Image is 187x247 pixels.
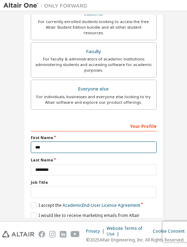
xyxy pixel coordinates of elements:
[49,231,56,238] img: instagram.svg
[60,231,66,238] img: linkedin.svg
[63,202,140,208] a: Academic End-User License Agreement
[35,47,152,57] div: Faculty
[35,56,152,73] div: For faculty & administrators of academic institutions administering students and accessing softwa...
[31,157,157,163] label: Last Name
[38,231,45,238] img: facebook.svg
[153,228,185,234] div: Cookie Consent
[31,120,157,131] div: Your Profile
[71,231,80,238] img: youtube.svg
[31,180,157,185] label: Job Title
[2,231,34,238] img: altair_logo.svg
[31,135,157,140] label: First Name
[86,228,107,234] div: Privacy
[86,237,185,243] p: © 2025 Altair Engineering, Inc. All Rights Reserved.
[107,226,153,237] div: Website Terms of Use
[35,94,152,105] div: For individuals, businesses and everyone else looking to try Altair software and explore our prod...
[35,19,152,36] div: For currently enrolled students looking to access the free Altair Student Edition bundle and all ...
[35,84,152,94] div: Everyone else
[31,202,140,208] label: I accept the
[31,212,139,218] label: I would like to receive marketing emails from Altair
[3,2,91,9] img: Altair One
